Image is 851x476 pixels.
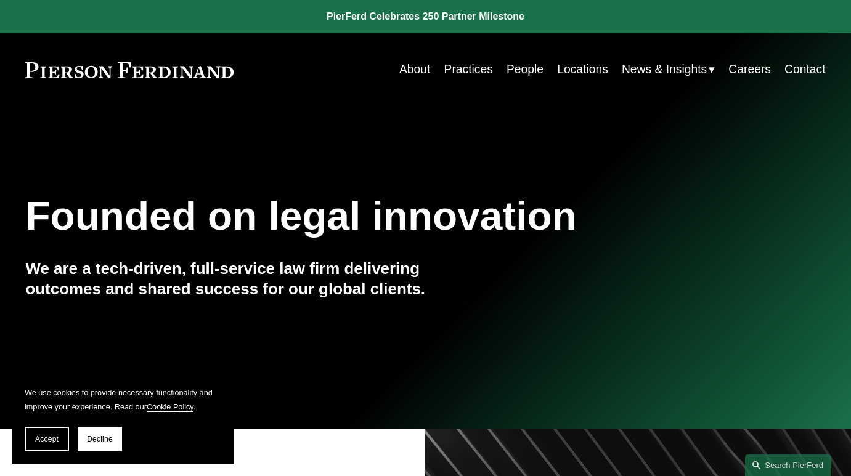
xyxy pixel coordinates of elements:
[444,58,493,82] a: Practices
[25,427,69,451] button: Accept
[87,435,113,443] span: Decline
[35,435,59,443] span: Accept
[12,374,234,464] section: Cookie banner
[622,59,707,81] span: News & Insights
[728,58,771,82] a: Careers
[399,58,430,82] a: About
[25,386,222,414] p: We use cookies to provide necessary functionality and improve your experience. Read our .
[78,427,122,451] button: Decline
[622,58,715,82] a: folder dropdown
[25,193,692,239] h1: Founded on legal innovation
[25,259,425,299] h4: We are a tech-driven, full-service law firm delivering outcomes and shared success for our global...
[557,58,608,82] a: Locations
[745,454,831,476] a: Search this site
[507,58,544,82] a: People
[784,58,826,82] a: Contact
[147,403,193,411] a: Cookie Policy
